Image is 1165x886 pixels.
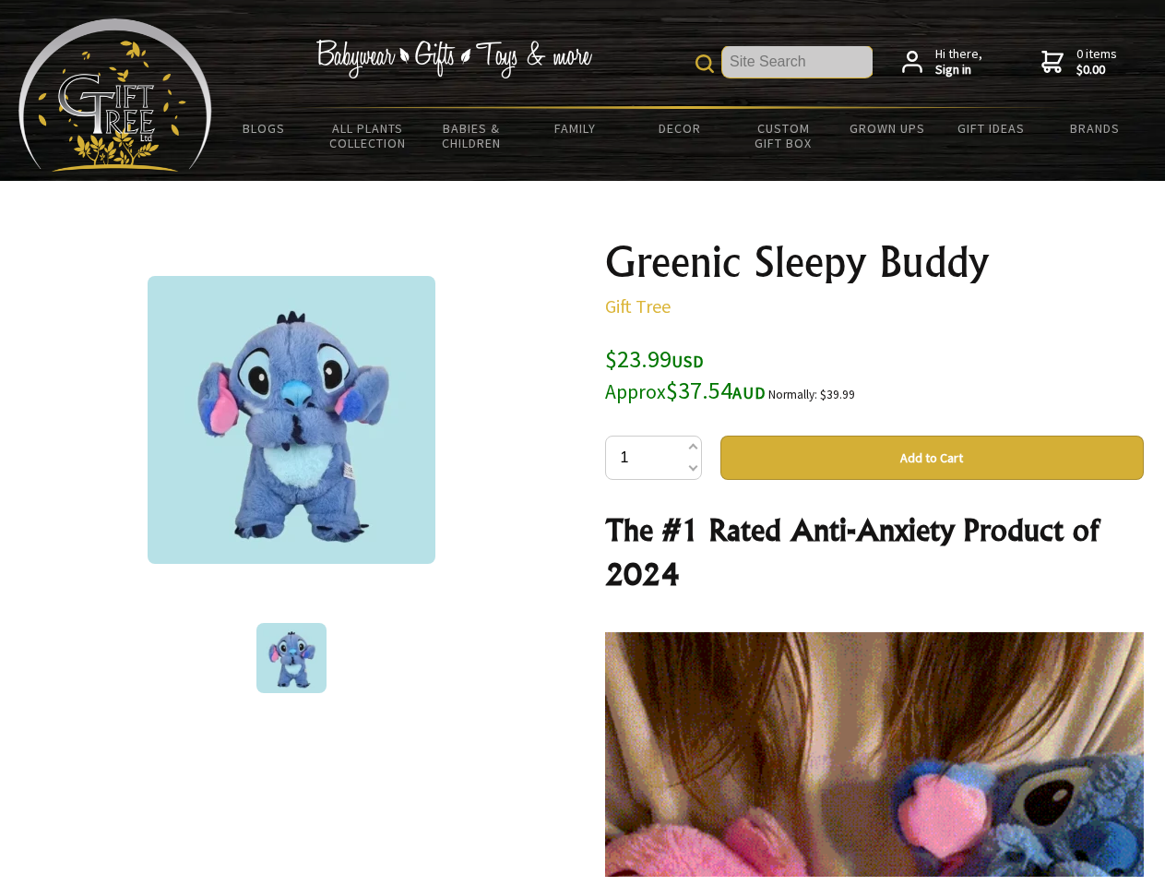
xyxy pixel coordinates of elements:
[720,436,1144,480] button: Add to Cart
[148,276,435,564] img: Greenic Sleepy Buddy
[316,109,421,162] a: All Plants Collection
[731,109,836,162] a: Custom Gift Box
[605,343,766,405] span: $23.99 $37.54
[902,46,982,78] a: Hi there,Sign in
[1076,62,1117,78] strong: $0.00
[732,382,766,403] span: AUD
[722,46,873,78] input: Site Search
[1041,46,1117,78] a: 0 items$0.00
[18,18,212,172] img: Babyware - Gifts - Toys and more...
[935,46,982,78] span: Hi there,
[672,351,704,372] span: USD
[1043,109,1147,148] a: Brands
[935,62,982,78] strong: Sign in
[939,109,1043,148] a: Gift Ideas
[627,109,731,148] a: Decor
[605,294,671,317] a: Gift Tree
[212,109,316,148] a: BLOGS
[695,54,714,73] img: product search
[1076,45,1117,78] span: 0 items
[835,109,939,148] a: Grown Ups
[420,109,524,162] a: Babies & Children
[256,623,327,693] img: Greenic Sleepy Buddy
[605,379,666,404] small: Approx
[768,387,855,402] small: Normally: $39.99
[605,240,1144,284] h1: Greenic Sleepy Buddy
[605,511,1099,593] strong: The #1 Rated Anti-Anxiety Product of 2024
[315,40,592,78] img: Babywear - Gifts - Toys & more
[524,109,628,148] a: Family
